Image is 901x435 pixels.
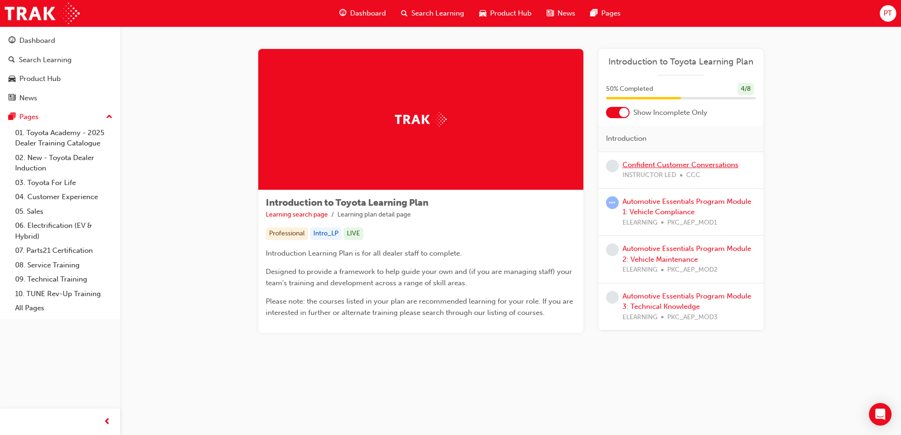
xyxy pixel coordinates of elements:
a: 06. Electrification (EV & Hybrid) [11,218,116,243]
a: 03. Toyota For Life [11,176,116,190]
div: Pages [19,112,39,122]
a: All Pages [11,301,116,315]
li: Learning plan detail page [337,209,411,220]
a: Introduction to Toyota Learning Plan [606,56,756,67]
button: PT [880,5,896,22]
span: car-icon [479,8,486,19]
span: Introduction [606,133,647,144]
a: 02. New - Toyota Dealer Induction [11,151,116,176]
a: Automotive Essentials Program Module 2: Vehicle Maintenance [623,244,751,264]
a: Automotive Essentials Program Module 3: Technical Knowledge [623,292,751,311]
span: Introduction Learning Plan is for all dealer staff to complete. [266,249,462,258]
span: Product Hub [490,8,532,19]
a: car-iconProduct Hub [472,4,539,23]
a: 08. Service Training [11,258,116,273]
span: search-icon [401,8,408,19]
div: 4 / 8 [737,83,754,96]
a: guage-iconDashboard [332,4,393,23]
a: Dashboard [4,32,116,49]
a: News [4,89,116,107]
span: learningRecordVerb_NONE-icon [606,291,619,304]
span: prev-icon [104,416,111,428]
div: Product Hub [19,73,61,84]
a: search-iconSearch Learning [393,4,472,23]
button: DashboardSearch LearningProduct HubNews [4,30,116,108]
img: Trak [5,3,80,24]
span: pages-icon [590,8,598,19]
a: 01. Toyota Academy - 2025 Dealer Training Catalogue [11,126,116,151]
span: car-icon [8,75,16,83]
span: ELEARNING [623,312,657,323]
a: 04. Customer Experience [11,190,116,204]
span: Search Learning [411,8,464,19]
span: guage-icon [8,37,16,45]
span: PT [884,8,892,19]
span: ELEARNING [623,265,657,275]
div: Search Learning [19,55,72,65]
span: news-icon [8,94,16,103]
div: Professional [266,227,308,240]
div: LIVE [344,227,363,240]
span: learningRecordVerb_NONE-icon [606,243,619,256]
button: Pages [4,108,116,126]
span: news-icon [547,8,554,19]
span: Dashboard [350,8,386,19]
span: INSTRUCTOR LED [623,170,676,181]
span: search-icon [8,56,15,64]
a: 05. Sales [11,204,116,219]
span: up-icon [106,111,113,123]
div: Dashboard [19,35,55,46]
a: Confident Customer Conversations [623,161,738,169]
span: 50 % Completed [606,84,653,95]
span: ELEARNING [623,217,657,228]
span: Show Incomplete Only [633,107,707,118]
span: Designed to provide a framework to help guide your own and (if you are managing staff) your team'... [266,267,574,287]
a: Automotive Essentials Program Module 1: Vehicle Compliance [623,197,751,217]
a: pages-iconPages [583,4,628,23]
a: 07. Parts21 Certification [11,243,116,258]
img: Trak [395,112,447,127]
span: Please note: the courses listed in your plan are recommended learning for your role. If you are i... [266,297,575,317]
span: pages-icon [8,113,16,121]
a: Product Hub [4,70,116,88]
a: 10. TUNE Rev-Up Training [11,287,116,301]
span: Introduction to Toyota Learning Plan [266,197,428,208]
div: Open Intercom Messenger [869,403,892,426]
span: learningRecordVerb_ATTEMPT-icon [606,196,619,209]
a: Search Learning [4,51,116,69]
div: News [19,93,37,104]
span: guage-icon [339,8,346,19]
span: CCC [686,170,700,181]
span: News [557,8,575,19]
span: learningRecordVerb_NONE-icon [606,160,619,172]
a: news-iconNews [539,4,583,23]
span: PKC_AEP_MOD1 [667,217,717,228]
div: Intro_LP [310,227,342,240]
span: Pages [601,8,621,19]
span: PKC_AEP_MOD3 [667,312,718,323]
a: 09. Technical Training [11,272,116,287]
a: Learning search page [266,210,328,218]
span: PKC_AEP_MOD2 [667,265,718,275]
